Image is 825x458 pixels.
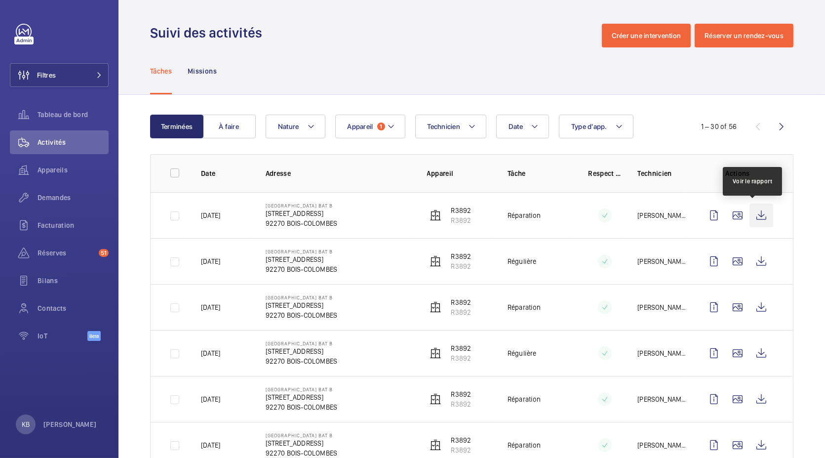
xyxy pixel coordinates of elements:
span: Nature [278,123,299,130]
span: 51 [99,249,109,257]
img: elevator.svg [430,209,441,221]
p: Réparation [508,302,541,312]
button: Technicien [415,115,487,138]
p: Régulière [508,348,537,358]
span: Date [509,123,523,130]
p: [DATE] [201,348,220,358]
button: Réserver un rendez-vous [695,24,793,47]
p: [PERSON_NAME] [637,394,686,404]
span: Type d'app. [571,123,607,130]
p: [STREET_ADDRESS] [266,392,337,402]
span: Bilans [38,276,109,286]
div: Voir le rapport [733,177,773,186]
p: R3892 [451,206,471,215]
p: [STREET_ADDRESS] [266,208,337,218]
p: Tâches [150,66,172,76]
p: 92270 BOIS-COLOMBES [266,218,337,228]
p: 92270 BOIS-COLOMBES [266,356,337,366]
img: elevator.svg [430,255,441,267]
span: Appareil [348,123,373,130]
p: Actions [702,168,773,178]
p: Technicien [637,168,686,178]
p: R3892 [451,343,471,353]
p: [PERSON_NAME] [637,348,686,358]
span: IoT [38,331,87,341]
p: 92270 BOIS-COLOMBES [266,402,337,412]
span: Demandes [38,193,109,203]
p: [DATE] [201,394,220,404]
p: 92270 BOIS-COLOMBES [266,448,337,458]
p: [DATE] [201,210,220,220]
span: Appareils [38,165,109,175]
img: elevator.svg [430,301,441,313]
p: R3892 [451,399,471,409]
button: À faire [202,115,256,138]
p: [GEOGRAPHIC_DATA] Bat B [266,203,337,208]
span: Réserves [38,248,95,258]
span: Beta [87,331,101,341]
p: KB [22,419,30,429]
p: Appareil [427,168,492,178]
p: Date [201,168,250,178]
p: [STREET_ADDRESS] [266,254,337,264]
p: R3892 [451,353,471,363]
p: Tâche [508,168,572,178]
p: R3892 [451,389,471,399]
span: Filtres [37,70,56,80]
button: Filtres [10,63,109,87]
span: Tableau de bord [38,110,109,120]
p: Adresse [266,168,411,178]
p: R3892 [451,261,471,271]
button: Nature [266,115,325,138]
p: [PERSON_NAME] [637,302,686,312]
button: Terminées [150,115,203,138]
p: [PERSON_NAME] [43,419,97,429]
p: R3892 [451,297,471,307]
p: [DATE] [201,302,220,312]
p: Réparation [508,210,541,220]
img: elevator.svg [430,393,441,405]
button: Type d'app. [559,115,633,138]
button: Date [496,115,549,138]
p: [GEOGRAPHIC_DATA] Bat B [266,294,337,300]
p: [STREET_ADDRESS] [266,300,337,310]
p: Réparation [508,394,541,404]
img: elevator.svg [430,347,441,359]
span: Activités [38,137,109,147]
p: [STREET_ADDRESS] [266,438,337,448]
p: R3892 [451,445,471,455]
p: [GEOGRAPHIC_DATA] Bat B [266,249,337,254]
span: Contacts [38,303,109,313]
p: Régulière [508,256,537,266]
p: [PERSON_NAME] [637,440,686,450]
p: [STREET_ADDRESS] [266,346,337,356]
span: Technicien [428,123,461,130]
p: [PERSON_NAME] [637,256,686,266]
p: R3892 [451,251,471,261]
button: Créer une intervention [602,24,691,47]
button: Appareil1 [335,115,405,138]
p: R3892 [451,307,471,317]
p: 92270 BOIS-COLOMBES [266,310,337,320]
div: 1 – 30 of 56 [701,122,737,131]
p: [GEOGRAPHIC_DATA] Bat B [266,386,337,392]
p: [PERSON_NAME] [637,210,686,220]
p: [GEOGRAPHIC_DATA] Bat B [266,432,337,438]
span: 1 [377,123,385,130]
span: Facturation [38,220,109,230]
p: [DATE] [201,440,220,450]
p: [DATE] [201,256,220,266]
h1: Suivi des activités [150,24,268,42]
p: 92270 BOIS-COLOMBES [266,264,337,274]
p: Respect délai [588,168,622,178]
p: R3892 [451,435,471,445]
p: R3892 [451,215,471,225]
p: [GEOGRAPHIC_DATA] Bat B [266,340,337,346]
p: Missions [188,66,217,76]
p: Réparation [508,440,541,450]
img: elevator.svg [430,439,441,451]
